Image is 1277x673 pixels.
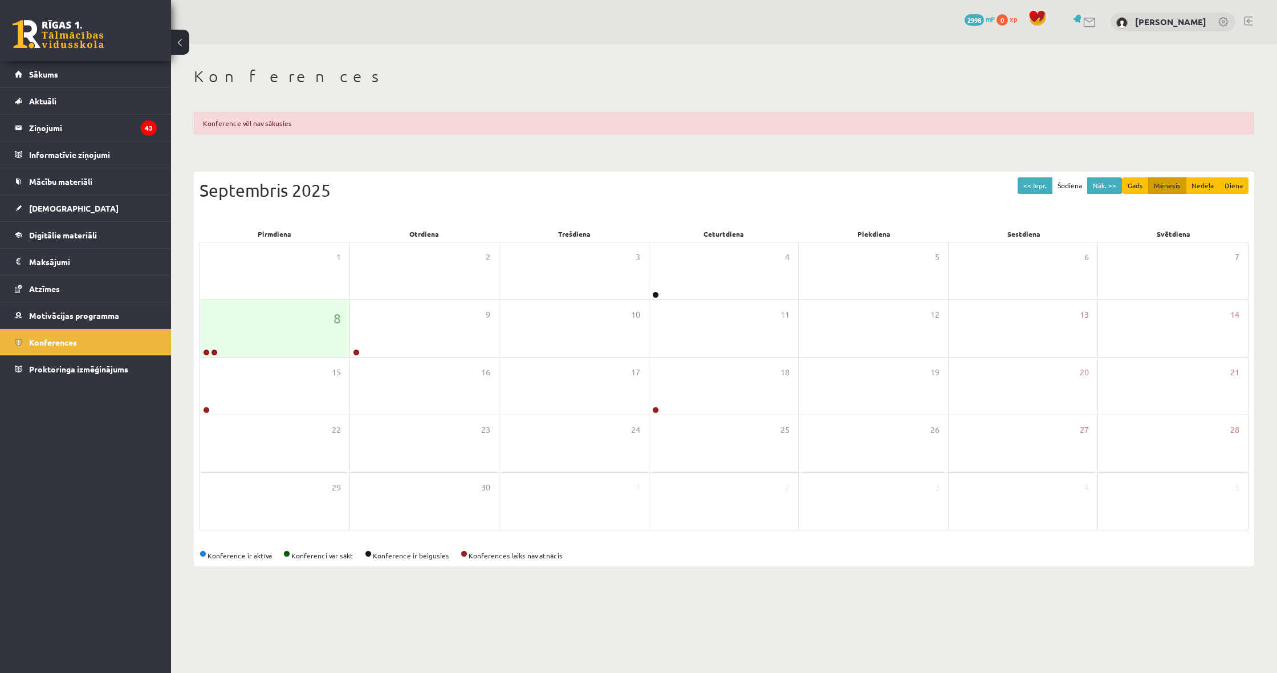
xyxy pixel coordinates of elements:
[15,222,157,248] a: Digitālie materiāli
[15,356,157,382] a: Proktoringa izmēģinājums
[29,141,157,168] legend: Informatīvie ziņojumi
[1135,16,1206,27] a: [PERSON_NAME]
[780,424,790,436] span: 25
[930,309,940,321] span: 12
[780,366,790,379] span: 18
[29,176,92,187] span: Mācību materiāli
[15,61,157,87] a: Sākums
[631,424,640,436] span: 24
[200,550,1248,561] div: Konference ir aktīva Konferenci var sākt Konference ir beigusies Konferences laiks nav atnācis
[631,366,640,379] span: 17
[15,141,157,168] a: Informatīvie ziņojumi
[141,120,157,136] i: 43
[334,309,341,328] span: 8
[332,424,341,436] span: 22
[15,302,157,329] a: Motivācijas programma
[949,226,1099,242] div: Sestdiena
[780,309,790,321] span: 11
[29,230,97,240] span: Digitālie materiāli
[965,14,984,26] span: 2998
[986,14,995,23] span: mP
[29,310,119,321] span: Motivācijas programma
[935,481,940,494] span: 3
[799,226,949,242] div: Piekdiena
[930,366,940,379] span: 19
[965,14,995,23] a: 2998 mP
[1230,424,1239,436] span: 28
[349,226,499,242] div: Otrdiena
[29,249,157,275] legend: Maksājumi
[29,364,128,374] span: Proktoringa izmēģinājums
[15,329,157,355] a: Konferences
[29,115,157,141] legend: Ziņojumi
[1235,481,1239,494] span: 5
[935,251,940,263] span: 5
[486,309,490,321] span: 9
[29,96,56,106] span: Aktuāli
[1052,177,1088,194] button: Šodiena
[1084,481,1089,494] span: 4
[1116,17,1128,29] img: Ārons Roderts
[29,283,60,294] span: Atzīmes
[332,481,341,494] span: 29
[499,226,649,242] div: Trešdiena
[481,424,490,436] span: 23
[332,366,341,379] span: 15
[636,251,640,263] span: 3
[1219,177,1248,194] button: Diena
[29,203,119,213] span: [DEMOGRAPHIC_DATA]
[997,14,1023,23] a: 0 xp
[1099,226,1248,242] div: Svētdiena
[649,226,799,242] div: Ceturtdiena
[13,20,104,48] a: Rīgas 1. Tālmācības vidusskola
[1010,14,1017,23] span: xp
[481,366,490,379] span: 16
[15,88,157,114] a: Aktuāli
[194,112,1254,134] div: Konference vēl nav sākusies
[29,69,58,79] span: Sākums
[1235,251,1239,263] span: 7
[194,67,1254,86] h1: Konferences
[1148,177,1186,194] button: Mēnesis
[15,275,157,302] a: Atzīmes
[1087,177,1122,194] button: Nāk. >>
[336,251,341,263] span: 1
[785,251,790,263] span: 4
[636,481,640,494] span: 1
[486,251,490,263] span: 2
[1080,366,1089,379] span: 20
[997,14,1008,26] span: 0
[200,177,1248,203] div: Septembris 2025
[785,481,790,494] span: 2
[15,249,157,275] a: Maksājumi
[1084,251,1089,263] span: 6
[1230,366,1239,379] span: 21
[1018,177,1052,194] button: << Iepr.
[1122,177,1149,194] button: Gads
[15,195,157,221] a: [DEMOGRAPHIC_DATA]
[200,226,349,242] div: Pirmdiena
[15,115,157,141] a: Ziņojumi43
[29,337,77,347] span: Konferences
[1230,309,1239,321] span: 14
[1080,424,1089,436] span: 27
[1186,177,1219,194] button: Nedēļa
[930,424,940,436] span: 26
[481,481,490,494] span: 30
[631,309,640,321] span: 10
[15,168,157,194] a: Mācību materiāli
[1080,309,1089,321] span: 13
